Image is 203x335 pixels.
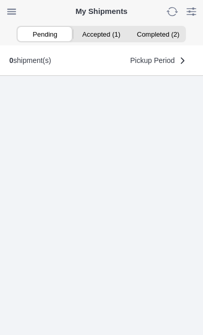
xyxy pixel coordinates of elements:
[17,27,73,41] ion-segment-button: Pending
[9,56,51,65] div: shipment(s)
[130,27,186,41] ion-segment-button: Completed (2)
[73,27,130,41] ion-segment-button: Accepted (1)
[9,56,13,65] b: 0
[130,57,175,64] span: Pickup Period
